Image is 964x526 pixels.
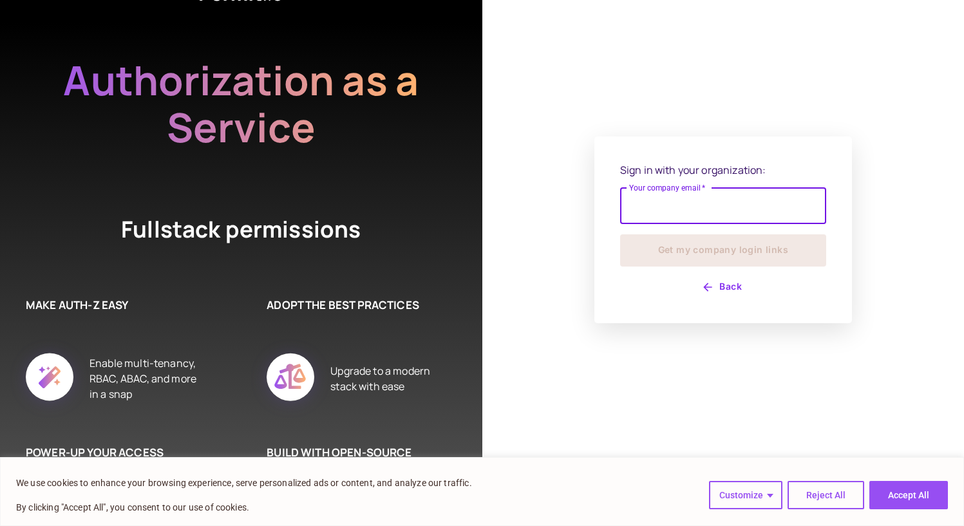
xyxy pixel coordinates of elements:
[629,182,706,193] label: Your company email
[16,500,472,515] p: By clicking "Accept All", you consent to our use of cookies.
[267,297,443,314] h6: ADOPT THE BEST PRACTICES
[22,57,460,151] h2: Authorization as a Service
[620,234,826,267] button: Get my company login links
[267,444,443,461] h6: BUILD WITH OPEN-SOURCE
[869,481,948,509] button: Accept All
[73,214,408,245] h4: Fullstack permissions
[620,162,826,178] p: Sign in with your organization:
[26,297,202,314] h6: MAKE AUTH-Z EASY
[788,481,864,509] button: Reject All
[90,339,202,418] div: Enable multi-tenancy, RBAC, ABAC, and more in a snap
[16,475,472,491] p: We use cookies to enhance your browsing experience, serve personalized ads or content, and analyz...
[620,277,826,297] button: Back
[26,444,202,461] h6: POWER-UP YOUR ACCESS
[330,339,443,418] div: Upgrade to a modern stack with ease
[709,481,782,509] button: Customize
